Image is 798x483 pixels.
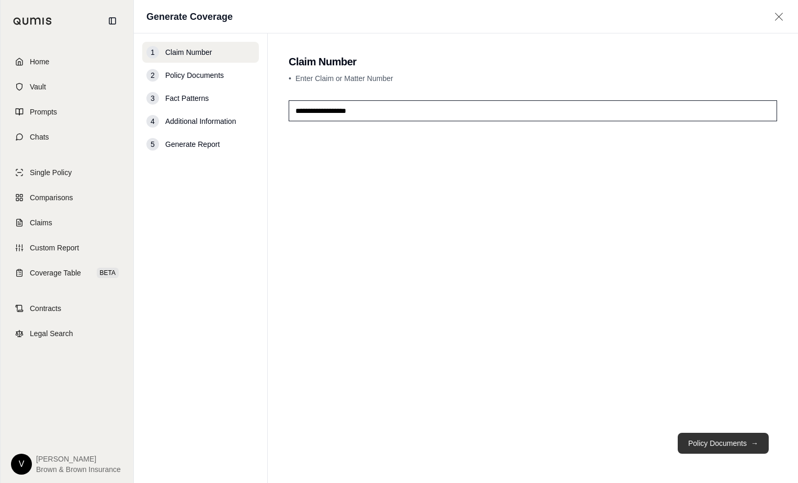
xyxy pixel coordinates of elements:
[146,92,159,105] div: 3
[30,328,73,339] span: Legal Search
[30,132,49,142] span: Chats
[295,74,393,83] span: Enter Claim or Matter Number
[30,243,79,253] span: Custom Report
[30,268,81,278] span: Coverage Table
[7,50,127,73] a: Home
[751,438,758,448] span: →
[165,47,212,57] span: Claim Number
[36,454,121,464] span: [PERSON_NAME]
[165,116,236,126] span: Additional Information
[7,236,127,259] a: Custom Report
[36,464,121,475] span: Brown & Brown Insurance
[30,82,46,92] span: Vault
[13,17,52,25] img: Qumis Logo
[30,56,49,67] span: Home
[165,70,224,80] span: Policy Documents
[7,322,127,345] a: Legal Search
[7,261,127,284] a: Coverage TableBETA
[7,211,127,234] a: Claims
[146,138,159,151] div: 5
[7,125,127,148] a: Chats
[7,161,127,184] a: Single Policy
[7,75,127,98] a: Vault
[30,192,73,203] span: Comparisons
[678,433,769,454] button: Policy Documents→
[30,167,72,178] span: Single Policy
[165,93,209,103] span: Fact Patterns
[289,54,777,69] h2: Claim Number
[30,217,52,228] span: Claims
[146,9,233,24] h1: Generate Coverage
[7,297,127,320] a: Contracts
[30,107,57,117] span: Prompts
[7,100,127,123] a: Prompts
[146,115,159,128] div: 4
[30,303,61,314] span: Contracts
[97,268,119,278] span: BETA
[11,454,32,475] div: V
[7,186,127,209] a: Comparisons
[289,74,291,83] span: •
[146,46,159,59] div: 1
[165,139,220,149] span: Generate Report
[146,69,159,82] div: 2
[104,13,121,29] button: Collapse sidebar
